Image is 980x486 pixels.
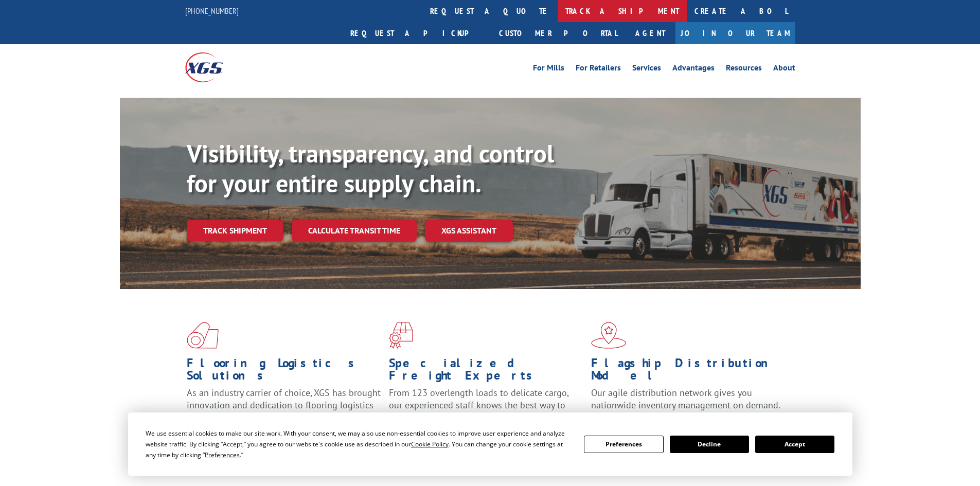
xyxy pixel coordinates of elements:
a: Resources [726,64,762,75]
a: Request a pickup [343,22,491,44]
a: Advantages [672,64,715,75]
h1: Specialized Freight Experts [389,357,583,387]
button: Preferences [584,436,663,453]
a: [PHONE_NUMBER] [185,6,239,16]
p: From 123 overlength loads to delicate cargo, our experienced staff knows the best way to move you... [389,387,583,433]
img: xgs-icon-focused-on-flooring-red [389,322,413,349]
div: We use essential cookies to make our site work. With your consent, we may also use non-essential ... [146,428,572,460]
a: Calculate transit time [292,220,417,242]
button: Decline [670,436,749,453]
a: For Retailers [576,64,621,75]
div: Cookie Consent Prompt [128,412,852,476]
span: Preferences [205,451,240,459]
a: Join Our Team [675,22,795,44]
span: As an industry carrier of choice, XGS has brought innovation and dedication to flooring logistics... [187,387,381,423]
a: Customer Portal [491,22,625,44]
img: xgs-icon-flagship-distribution-model-red [591,322,627,349]
img: xgs-icon-total-supply-chain-intelligence-red [187,322,219,349]
a: XGS ASSISTANT [425,220,513,242]
span: Cookie Policy [411,440,449,448]
h1: Flooring Logistics Solutions [187,357,381,387]
a: Services [632,64,661,75]
a: For Mills [533,64,564,75]
button: Accept [755,436,834,453]
span: Our agile distribution network gives you nationwide inventory management on demand. [591,387,780,411]
a: Agent [625,22,675,44]
a: About [773,64,795,75]
a: Track shipment [187,220,283,241]
b: Visibility, transparency, and control for your entire supply chain. [187,137,554,199]
h1: Flagship Distribution Model [591,357,786,387]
